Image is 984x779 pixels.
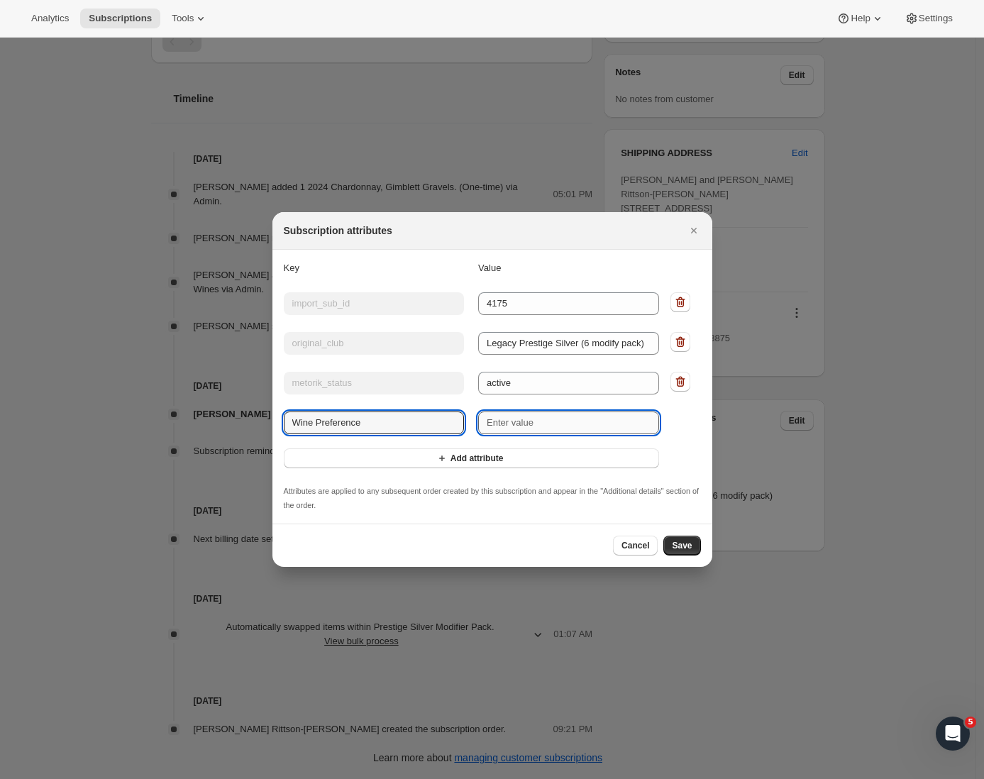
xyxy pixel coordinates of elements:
[936,717,970,751] iframe: Intercom live chat
[172,13,194,24] span: Tools
[23,9,77,28] button: Analytics
[828,9,892,28] button: Help
[284,263,299,273] span: Key
[965,717,976,728] span: 5
[163,9,216,28] button: Tools
[896,9,961,28] button: Settings
[613,536,658,556] button: Cancel
[31,13,69,24] span: Analytics
[284,448,659,468] button: Add attribute
[478,263,501,273] span: Value
[284,411,465,434] input: Enter key
[851,13,870,24] span: Help
[284,487,700,509] small: Attributes are applied to any subsequent order created by this subscription and appear in the "Ad...
[80,9,160,28] button: Subscriptions
[450,453,504,464] span: Add attribute
[663,536,700,556] button: Save
[621,540,649,551] span: Cancel
[919,13,953,24] span: Settings
[478,411,659,434] input: Enter value
[672,540,692,551] span: Save
[684,221,704,241] button: Close
[284,223,392,238] h2: Subscription attributes
[89,13,152,24] span: Subscriptions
